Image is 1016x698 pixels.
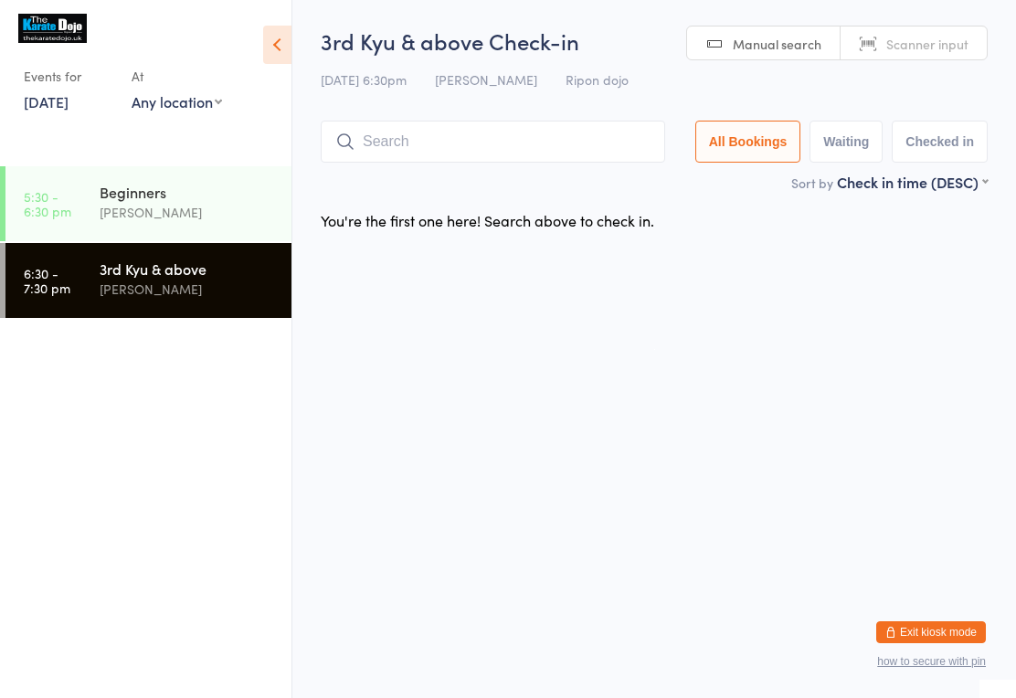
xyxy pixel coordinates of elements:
[876,621,986,643] button: Exit kiosk mode
[24,189,71,218] time: 5:30 - 6:30 pm
[132,61,222,91] div: At
[100,259,276,279] div: 3rd Kyu & above
[886,35,968,53] span: Scanner input
[24,61,113,91] div: Events for
[24,91,69,111] a: [DATE]
[132,91,222,111] div: Any location
[837,172,988,192] div: Check in time (DESC)
[810,121,883,163] button: Waiting
[321,70,407,89] span: [DATE] 6:30pm
[100,182,276,202] div: Beginners
[791,174,833,192] label: Sort by
[100,202,276,223] div: [PERSON_NAME]
[695,121,801,163] button: All Bookings
[24,266,70,295] time: 6:30 - 7:30 pm
[321,121,665,163] input: Search
[435,70,537,89] span: [PERSON_NAME]
[566,70,629,89] span: Ripon dojo
[877,655,986,668] button: how to secure with pin
[5,166,291,241] a: 5:30 -6:30 pmBeginners[PERSON_NAME]
[892,121,988,163] button: Checked in
[321,210,654,230] div: You're the first one here! Search above to check in.
[321,26,988,56] h2: 3rd Kyu & above Check-in
[18,14,87,43] img: The karate dojo
[100,279,276,300] div: [PERSON_NAME]
[5,243,291,318] a: 6:30 -7:30 pm3rd Kyu & above[PERSON_NAME]
[733,35,821,53] span: Manual search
